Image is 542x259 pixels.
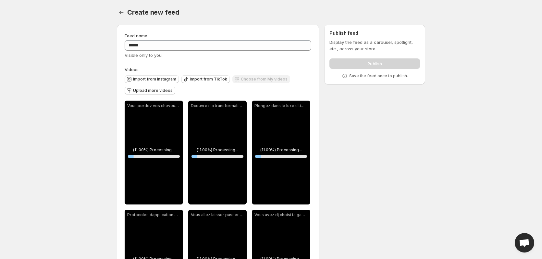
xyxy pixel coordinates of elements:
[125,101,183,204] div: Vous perdez vos cheveux Nous avons la solution OrganicGOLD soinsnaturels cheveuxsouples cheveux c...
[127,212,180,217] p: Protocoles dapplication One Fiber Profitez des Soldes chez Organic Gold Mais dpchez-vous cest bie...
[191,212,244,217] p: Vous allez laisser passer a Il ne reste que quelques jours pour obtenir vos soins capillaires prf...
[133,88,173,93] span: Upload more videos
[254,212,308,217] p: Vous avez dj choisi ta gamme prfre pour cet t Cest le moment ou jamais de briller avec nos produi...
[125,67,139,72] span: Videos
[181,75,230,83] button: Import from TikTok
[125,33,147,38] span: Feed name
[252,101,310,204] div: Plongez dans le luxe ultime avec Rhos Organic Gold Dcouvrez notre Shampoing Rgnrant une fusion ex...
[349,73,408,79] p: Save the feed once to publish.
[329,39,420,52] p: Display the feed as a carousel, spotlight, etc., across your store.
[515,233,534,253] a: Open chat
[127,103,180,108] p: Vous perdez vos cheveux Nous avons la solution OrganicGOLD soinsnaturels cheveuxsouples cheveux c...
[254,103,308,108] p: Plongez dans le luxe ultime avec Rhos Organic Gold Dcouvrez notre Shampoing Rgnrant une fusion ex...
[329,30,420,36] h2: Publish feed
[190,77,227,82] span: Import from TikTok
[127,8,179,16] span: Create new feed
[125,75,179,83] button: Import from Instagram
[133,77,176,82] span: Import from Instagram
[125,53,163,58] span: Visible only to you.
[125,87,175,94] button: Upload more videos
[191,103,244,108] p: Dcouvrez la transformation spectaculaire de notre cliente avec notre lissage [PERSON_NAME] Des ch...
[188,101,247,204] div: Dcouvrez la transformation spectaculaire de notre cliente avec notre lissage [PERSON_NAME] Des ch...
[117,8,126,17] button: Settings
